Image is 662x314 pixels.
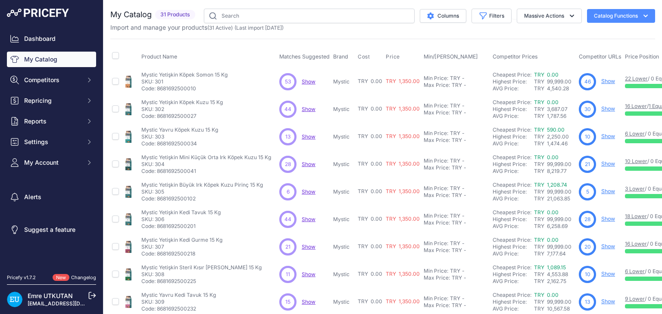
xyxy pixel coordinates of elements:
[424,295,448,302] div: Min Price:
[424,247,450,254] div: Max Price:
[534,78,571,85] span: TRY 99,999.00
[493,264,531,271] a: Cheapest Price:
[493,140,534,147] div: AVG Price:
[424,240,448,247] div: Min Price:
[302,299,315,305] span: Show
[534,195,575,202] div: TRY 21,063.85
[460,157,465,164] div: -
[534,264,566,271] a: TRY 1,089.15
[333,299,354,305] p: Mystic
[386,160,420,167] span: TRY 1,350.00
[234,25,284,31] span: (Last import [DATE])
[493,195,534,202] div: AVG Price:
[534,106,568,112] span: TRY 3,687.07
[493,278,534,285] div: AVG Price:
[141,99,223,106] p: Mystic Yetişkin Köpek Kuzu 15 Kg
[141,161,271,168] p: SKU: 304
[601,215,615,222] a: Show
[534,271,568,277] span: TRY 4,553.88
[584,215,590,223] span: 28
[472,9,512,23] button: Filters
[493,78,534,85] div: Highest Price:
[534,243,571,250] span: TRY 99,999.00
[302,188,315,195] a: Show
[7,31,96,264] nav: Sidebar
[534,182,567,188] a: TRY 1,208.74
[587,9,655,23] button: Catalog Functions
[517,9,582,23] button: Massive Actions
[302,78,315,85] span: Show
[302,271,315,277] span: Show
[141,154,271,161] p: Mystic Yetişkin Mini Küçük Orta Irk Köpek Kuzu 15 Kg
[141,71,228,78] p: Mystic Yetişkin Köpek Somon 15 Kg
[493,243,534,250] div: Highest Price:
[141,237,222,243] p: Mystic Yetişkin Kedi Gurme 15 Kg
[284,215,291,223] span: 44
[601,298,615,305] a: Show
[450,102,460,109] div: TRY
[24,96,81,105] span: Repricing
[462,247,466,254] div: -
[141,264,262,271] p: Mystic Yetişkin Steril Kısır [PERSON_NAME] 15 Kg
[493,113,534,120] div: AVG Price:
[53,274,69,281] span: New
[493,71,531,78] a: Cheapest Price:
[141,126,218,133] p: Mystic Yavru Köpek Kuzu 15 Kg
[386,243,420,249] span: TRY 1,350.00
[450,268,460,274] div: TRY
[141,243,222,250] p: SKU: 307
[493,53,538,60] span: Competitor Prices
[462,192,466,199] div: -
[452,302,462,309] div: TRY
[625,53,659,60] span: Price Position
[302,106,315,112] span: Show
[493,250,534,257] div: AVG Price:
[110,9,152,21] h2: My Catalog
[601,78,615,84] a: Show
[24,117,81,126] span: Reports
[358,78,382,84] span: TRY 0.00
[7,52,96,67] a: My Catalog
[386,53,402,60] button: Price
[358,105,382,112] span: TRY 0.00
[424,185,448,192] div: Min Price:
[141,216,221,223] p: SKU: 306
[424,53,478,60] span: Min/[PERSON_NAME]
[386,53,400,60] span: Price
[141,271,262,278] p: SKU: 308
[141,78,228,85] p: SKU: 301
[24,138,81,146] span: Settings
[534,154,559,160] a: TRY 0.00
[302,216,315,222] a: Show
[141,292,216,299] p: Mystic Yavru Kedi Tavuk 15 Kg
[302,243,315,250] span: Show
[625,103,647,109] a: 16 Lower
[424,192,450,199] div: Max Price:
[585,133,590,141] span: 10
[386,215,420,222] span: TRY 1,350.00
[585,160,590,168] span: 21
[452,82,462,89] div: TRY
[7,134,96,150] button: Settings
[586,188,589,196] span: 5
[450,130,460,137] div: TRY
[358,188,382,194] span: TRY 0.00
[493,106,534,113] div: Highest Price:
[302,161,315,167] a: Show
[625,75,648,82] a: 22 Lower
[386,133,420,139] span: TRY 1,350.00
[386,105,420,112] span: TRY 1,350.00
[450,240,460,247] div: TRY
[534,126,565,133] a: TRY 590.00
[493,126,531,133] a: Cheapest Price:
[333,106,354,113] p: Mystic
[141,209,221,216] p: Mystic Yetişkin Kedi Tavuk 15 Kg
[625,185,645,192] a: 3 Lower
[358,53,372,60] button: Cost
[333,216,354,223] p: Mystic
[358,133,382,139] span: TRY 0.00
[7,9,69,17] img: Pricefy Logo
[333,161,354,168] p: Mystic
